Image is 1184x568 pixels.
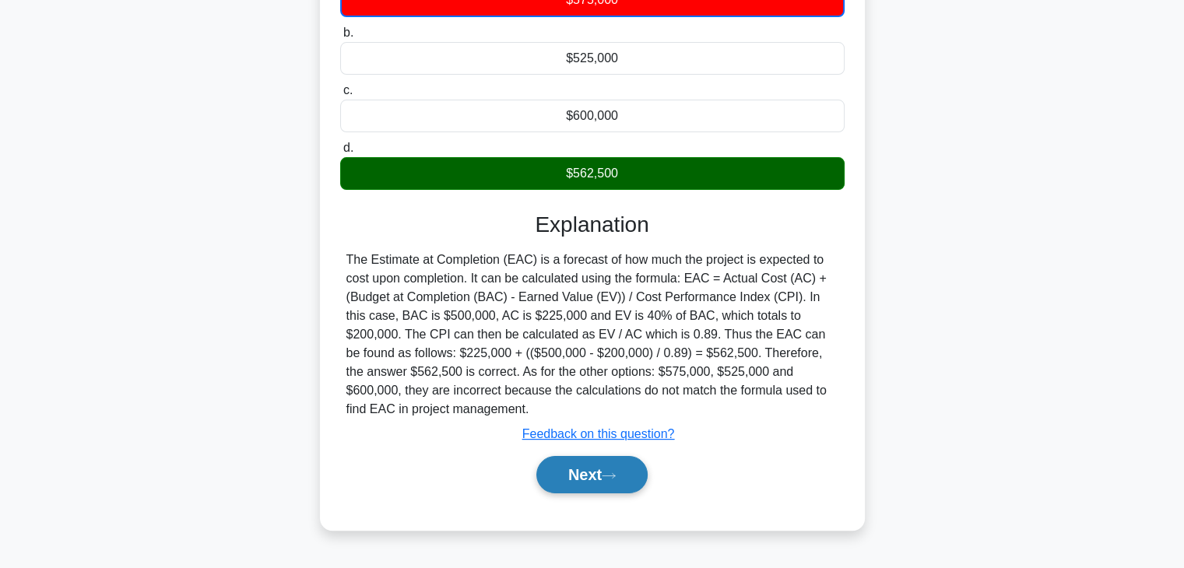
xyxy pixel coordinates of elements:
[350,212,835,238] h3: Explanation
[522,427,675,440] a: Feedback on this question?
[340,100,845,132] div: $600,000
[340,157,845,190] div: $562,500
[343,26,353,39] span: b.
[343,83,353,96] span: c.
[536,456,648,493] button: Next
[343,141,353,154] span: d.
[340,42,845,75] div: $525,000
[346,251,838,419] div: The Estimate at Completion (EAC) is a forecast of how much the project is expected to cost upon c...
